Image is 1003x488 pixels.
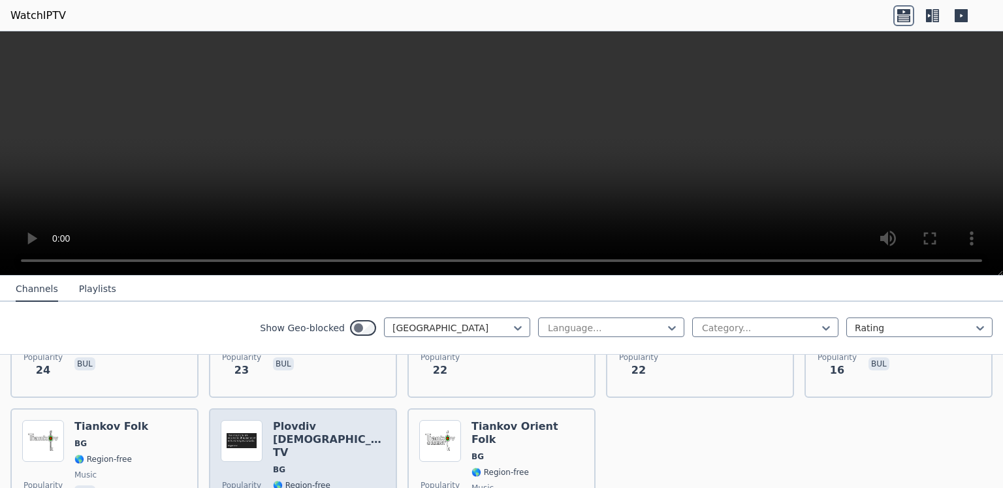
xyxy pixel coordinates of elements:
[221,420,263,462] img: Plovdiv Orthodox TV
[471,451,484,462] span: BG
[22,420,64,462] img: Tiankov Folk
[419,420,461,462] img: Tiankov Orient Folk
[79,277,116,302] button: Playlists
[234,363,249,378] span: 23
[74,357,95,370] p: bul
[74,420,148,433] h6: Tiankov Folk
[631,363,646,378] span: 22
[421,352,460,363] span: Popularity
[830,363,844,378] span: 16
[868,357,889,370] p: bul
[74,454,132,464] span: 🌎 Region-free
[273,357,294,370] p: bul
[36,363,50,378] span: 24
[16,277,58,302] button: Channels
[273,464,285,475] span: BG
[433,363,447,378] span: 22
[273,420,385,459] h6: Plovdiv [DEMOGRAPHIC_DATA] TV
[74,470,97,480] span: music
[619,352,658,363] span: Popularity
[818,352,857,363] span: Popularity
[222,352,261,363] span: Popularity
[74,438,87,449] span: BG
[24,352,63,363] span: Popularity
[471,420,584,446] h6: Tiankov Orient Folk
[471,467,529,478] span: 🌎 Region-free
[260,321,345,334] label: Show Geo-blocked
[10,8,66,24] a: WatchIPTV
